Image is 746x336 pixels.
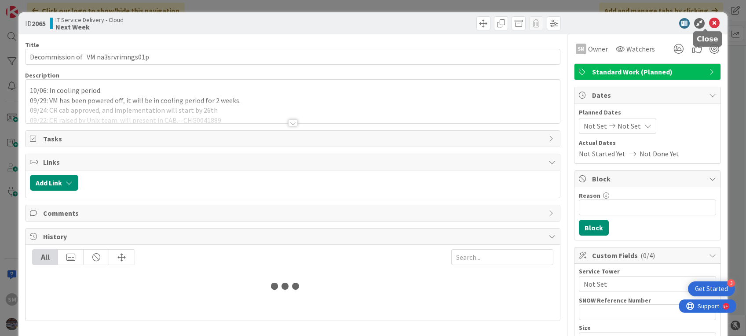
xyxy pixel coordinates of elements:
div: 9+ [44,4,49,11]
div: Service Tower [579,268,716,274]
label: Title [25,41,39,49]
label: SNOW Reference Number [579,296,651,304]
b: 2065 [32,19,46,28]
span: History [43,231,544,242]
p: 09/29: VM has been powered off, it will be in cooling period for 2 weeks. [30,96,555,106]
div: All [33,250,58,265]
h5: Close [697,35,718,43]
p: 10/06: In cooling period. [30,85,555,96]
button: Add Link [30,175,78,191]
div: Get Started [695,284,728,293]
span: Not Started Yet [579,148,625,159]
span: Watchers [626,44,655,54]
span: Custom Fields [592,250,705,261]
div: Size [579,325,716,331]
div: 3 [727,279,735,287]
label: Reason [579,192,600,199]
span: Not Set [584,121,607,131]
span: ID [25,18,46,29]
span: Standard Work (Planned) [592,66,705,77]
input: type card name here... [25,49,560,65]
span: Support [18,1,40,12]
span: Description [25,71,59,79]
b: Next Week [55,23,124,30]
div: Open Get Started checklist, remaining modules: 3 [688,281,735,296]
span: Not Set [618,121,641,131]
span: Not Set [584,279,701,289]
span: IT Service Delivery - Cloud [55,16,124,23]
span: Tasks [43,133,544,144]
span: ( 0/4 ) [640,251,655,260]
button: Block [579,220,609,236]
div: SM [576,44,586,54]
span: Planned Dates [579,108,716,117]
span: Block [592,174,705,184]
span: Dates [592,90,705,100]
span: Comments [43,208,544,218]
span: Not Done Yet [640,148,679,159]
input: Search... [451,249,553,265]
span: Owner [588,44,608,54]
span: Actual Dates [579,138,716,148]
span: Links [43,157,544,167]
